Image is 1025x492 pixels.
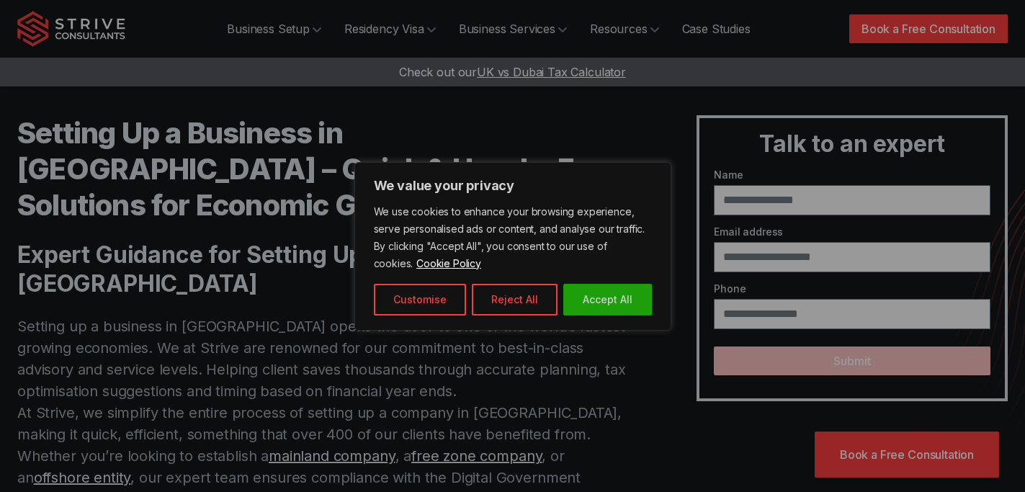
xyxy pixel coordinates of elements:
[374,203,652,272] p: We use cookies to enhance your browsing experience, serve personalised ads or content, and analys...
[563,284,652,316] button: Accept All
[374,177,652,194] p: We value your privacy
[354,162,671,331] div: We value your privacy
[472,284,558,316] button: Reject All
[374,284,466,316] button: Customise
[416,256,482,270] a: Cookie Policy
